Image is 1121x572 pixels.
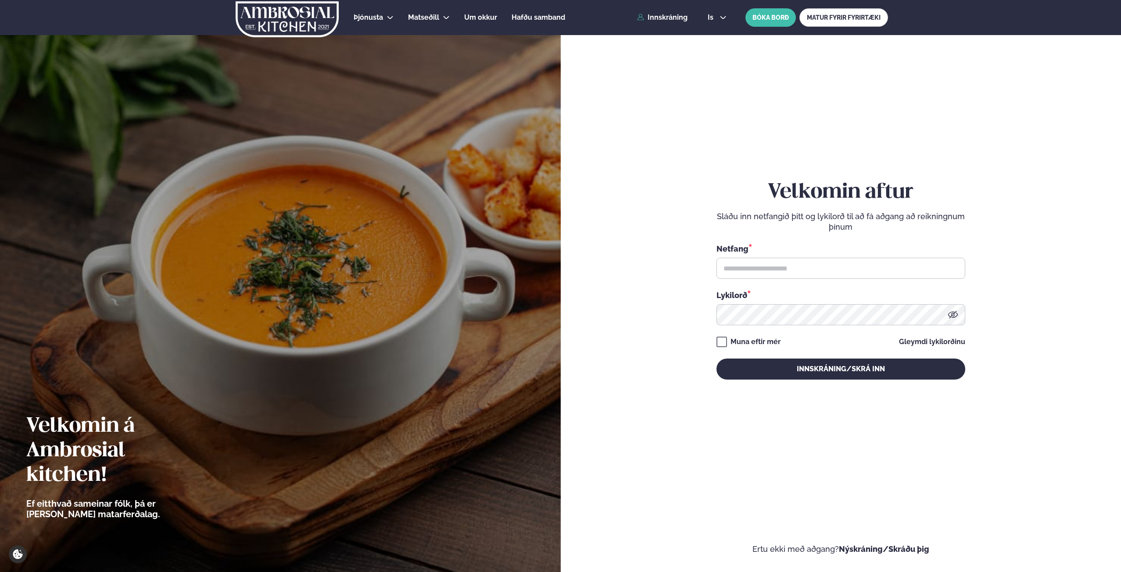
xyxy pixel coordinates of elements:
[637,14,688,21] a: Innskráning
[839,544,929,554] a: Nýskráning/Skráðu þig
[716,211,965,232] p: Sláðu inn netfangið þitt og lykilorð til að fá aðgang að reikningnum þínum
[26,414,208,488] h2: Velkomin á Ambrosial kitchen!
[408,13,439,21] span: Matseðill
[354,12,383,23] a: Þjónusta
[708,14,716,21] span: is
[464,13,497,21] span: Um okkur
[354,13,383,21] span: Þjónusta
[587,544,1095,554] p: Ertu ekki með aðgang?
[9,545,27,563] a: Cookie settings
[512,13,565,21] span: Hafðu samband
[464,12,497,23] a: Um okkur
[716,243,965,254] div: Netfang
[799,8,888,27] a: MATUR FYRIR FYRIRTÆKI
[745,8,796,27] button: BÓKA BORÐ
[26,498,208,519] p: Ef eitthvað sameinar fólk, þá er [PERSON_NAME] matarferðalag.
[716,359,965,380] button: Innskráning/Skrá inn
[512,12,565,23] a: Hafðu samband
[716,180,965,205] h2: Velkomin aftur
[899,338,965,345] a: Gleymdi lykilorðinu
[408,12,439,23] a: Matseðill
[235,1,340,37] img: logo
[701,14,734,21] button: is
[716,289,965,301] div: Lykilorð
